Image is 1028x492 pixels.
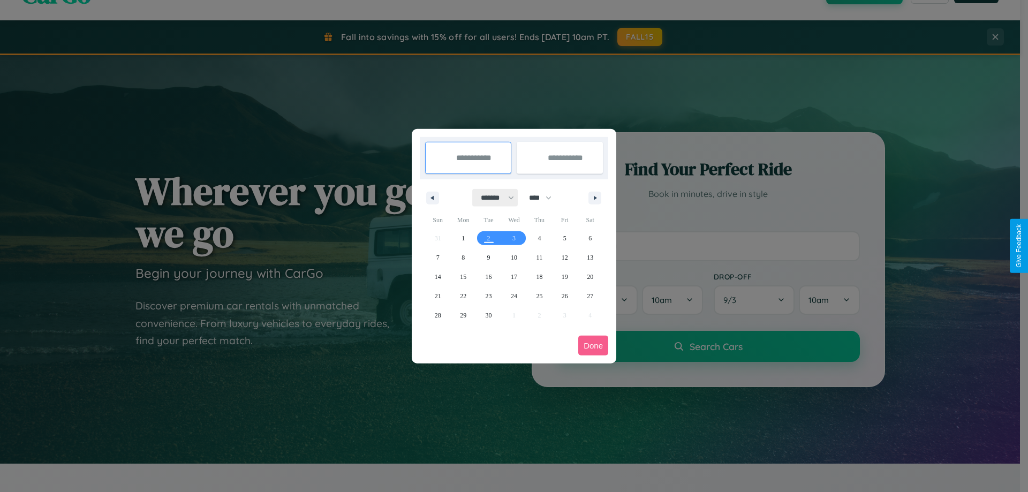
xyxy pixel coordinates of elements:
button: 21 [425,286,450,306]
span: 19 [562,267,568,286]
button: 17 [501,267,526,286]
span: 12 [562,248,568,267]
span: 29 [460,306,466,325]
span: 17 [511,267,517,286]
span: 25 [536,286,542,306]
button: 2 [476,229,501,248]
span: 14 [435,267,441,286]
span: 11 [536,248,543,267]
button: 13 [578,248,603,267]
button: 22 [450,286,475,306]
span: 27 [587,286,593,306]
span: Wed [501,211,526,229]
button: 9 [476,248,501,267]
button: 23 [476,286,501,306]
button: 18 [527,267,552,286]
span: 13 [587,248,593,267]
span: Mon [450,211,475,229]
span: 22 [460,286,466,306]
button: 27 [578,286,603,306]
span: 24 [511,286,517,306]
button: Done [578,336,608,355]
span: 16 [486,267,492,286]
button: 5 [552,229,577,248]
button: 11 [527,248,552,267]
span: 21 [435,286,441,306]
span: 9 [487,248,490,267]
span: 20 [587,267,593,286]
span: 7 [436,248,440,267]
span: 26 [562,286,568,306]
button: 12 [552,248,577,267]
span: 5 [563,229,566,248]
div: Give Feedback [1015,224,1023,268]
button: 20 [578,267,603,286]
button: 8 [450,248,475,267]
span: Tue [476,211,501,229]
button: 30 [476,306,501,325]
button: 15 [450,267,475,286]
span: 3 [512,229,516,248]
span: 30 [486,306,492,325]
span: Sat [578,211,603,229]
span: 10 [511,248,517,267]
button: 6 [578,229,603,248]
span: Sun [425,211,450,229]
button: 3 [501,229,526,248]
span: 8 [462,248,465,267]
button: 14 [425,267,450,286]
button: 16 [476,267,501,286]
span: 1 [462,229,465,248]
button: 1 [450,229,475,248]
button: 4 [527,229,552,248]
button: 28 [425,306,450,325]
span: Thu [527,211,552,229]
button: 19 [552,267,577,286]
span: 6 [588,229,592,248]
button: 26 [552,286,577,306]
span: 23 [486,286,492,306]
button: 29 [450,306,475,325]
span: 2 [487,229,490,248]
span: 4 [538,229,541,248]
button: 7 [425,248,450,267]
button: 24 [501,286,526,306]
button: 25 [527,286,552,306]
button: 10 [501,248,526,267]
span: Fri [552,211,577,229]
span: 28 [435,306,441,325]
span: 15 [460,267,466,286]
span: 18 [536,267,542,286]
